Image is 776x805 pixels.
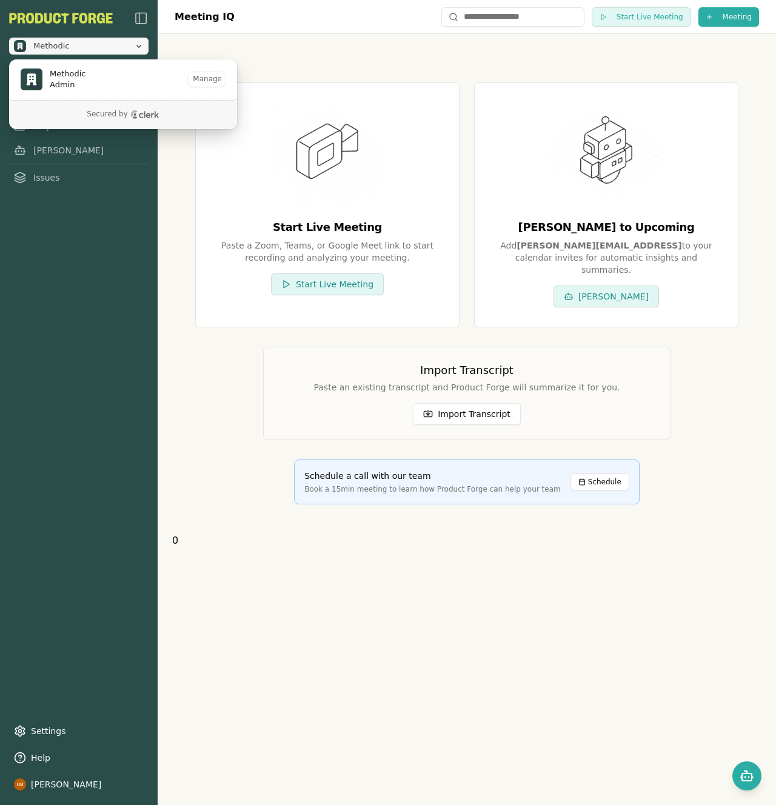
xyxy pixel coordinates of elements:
[134,11,149,25] img: sidebar
[50,79,86,90] span: Admin
[732,761,761,790] button: Open chat
[548,93,664,209] img: Invite Smith to Upcoming
[215,239,440,264] div: Paste a Zoom, Teams, or Google Meet link to start recording and analyzing your meeting.
[554,286,659,307] button: [PERSON_NAME]
[723,12,752,22] span: Meeting
[14,40,26,52] img: Methodic
[9,139,149,161] a: [PERSON_NAME]
[158,34,776,567] div: 0
[9,773,149,795] button: [PERSON_NAME]
[9,747,149,769] button: Help
[14,778,26,790] img: profile
[188,72,226,87] button: Manage
[50,68,86,79] span: Methodic
[9,720,149,742] a: Settings
[517,241,681,250] span: [PERSON_NAME][EMAIL_ADDRESS]
[413,403,521,425] button: Import Transcript
[87,110,127,119] p: Secured by
[269,93,386,209] img: Start Live Meeting
[130,110,159,119] a: Clerk logo
[494,219,718,236] div: [PERSON_NAME] to Upcoming
[215,219,440,236] div: Start Live Meeting
[21,68,42,90] img: Methodic
[9,13,113,24] button: PF-Logo
[570,473,629,490] button: Schedule
[175,10,235,24] h1: Meeting IQ
[304,470,561,482] h2: Schedule a call with our team
[9,38,149,55] button: Close organization switcher
[494,239,718,276] div: Add to your calendar invites for automatic insights and summaries.
[278,362,655,379] h3: Import Transcript
[9,13,113,24] img: Product Forge
[9,167,149,189] a: Issues
[617,12,683,22] span: Start Live Meeting
[271,273,384,295] button: Start Live Meeting
[278,381,655,393] p: Paste an existing transcript and Product Forge will summarize it for you.
[9,59,237,129] div: Methodic is active
[33,41,70,52] span: Methodic
[304,484,561,494] p: Book a 15min meeting to learn how Product Forge can help your team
